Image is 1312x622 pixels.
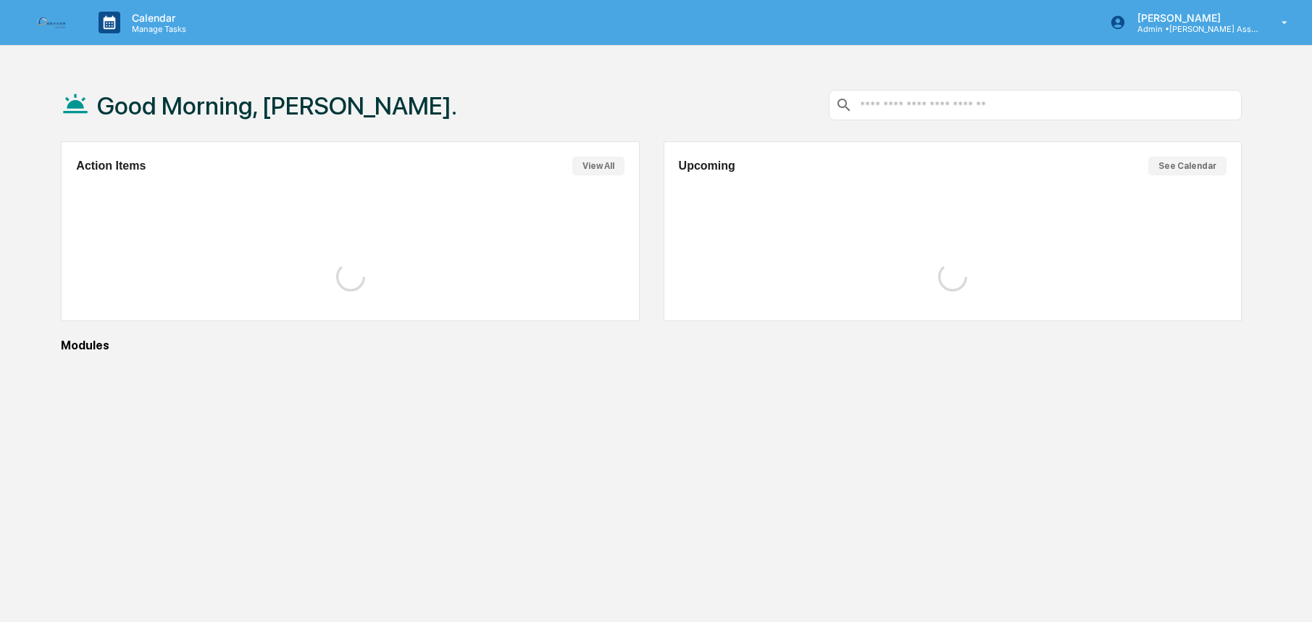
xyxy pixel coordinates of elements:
[1126,12,1261,24] p: [PERSON_NAME]
[1126,24,1261,34] p: Admin • [PERSON_NAME] Asset Management
[679,159,735,173] h2: Upcoming
[120,12,193,24] p: Calendar
[572,157,624,175] button: View All
[76,159,146,173] h2: Action Items
[35,15,70,30] img: logo
[120,24,193,34] p: Manage Tasks
[61,339,1242,352] div: Modules
[1148,157,1227,175] button: See Calendar
[97,91,457,120] h1: Good Morning, [PERSON_NAME].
